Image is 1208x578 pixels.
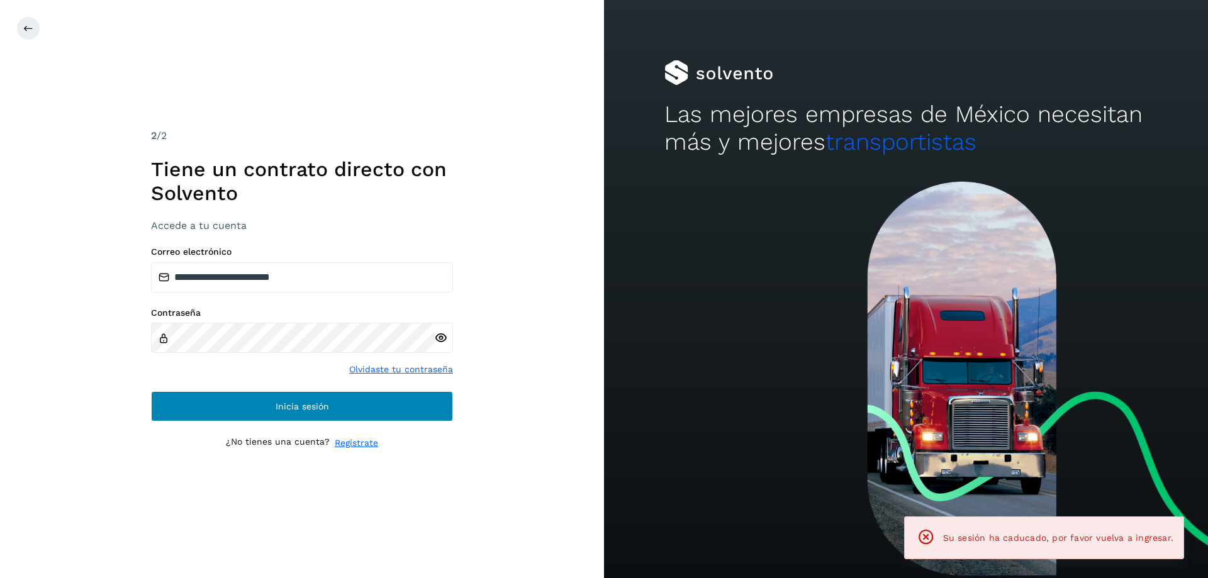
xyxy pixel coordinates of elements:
button: Inicia sesión [151,391,453,421]
a: Olvidaste tu contraseña [349,363,453,376]
a: Regístrate [335,436,378,450]
h1: Tiene un contrato directo con Solvento [151,157,453,206]
h2: Las mejores empresas de México necesitan más y mejores [664,101,1148,157]
div: /2 [151,128,453,143]
span: 2 [151,130,157,142]
span: Su sesión ha caducado, por favor vuelva a ingresar. [943,533,1173,543]
p: ¿No tienes una cuenta? [226,436,330,450]
label: Contraseña [151,308,453,318]
h3: Accede a tu cuenta [151,220,453,231]
span: Inicia sesión [276,402,329,411]
label: Correo electrónico [151,247,453,257]
span: transportistas [825,128,976,155]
